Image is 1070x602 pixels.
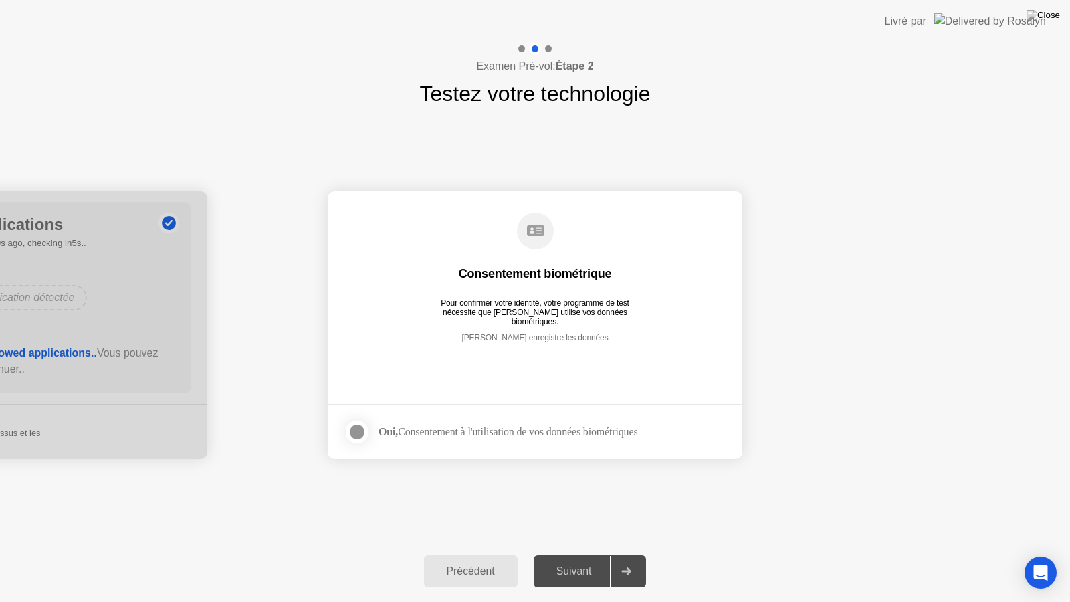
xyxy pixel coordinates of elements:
div: Consentement à l'utilisation de vos données biométriques [379,425,637,438]
button: Précédent [424,555,518,587]
button: Suivant [534,555,647,587]
div: Consentement biométrique [459,266,612,282]
b: Étape 2 [556,60,594,72]
div: Open Intercom Messenger [1025,557,1057,589]
h4: Examen Pré-vol: [476,58,593,74]
img: Delivered by Rosalyn [934,13,1046,29]
div: Précédent [428,565,514,577]
div: Livré par [885,13,926,29]
img: Close [1027,10,1060,21]
div: Suivant [538,565,611,577]
div: [PERSON_NAME] enregistre les données [370,333,700,363]
h1: Testez votre technologie [419,78,650,110]
div: Pour confirmer votre identité, votre programme de test nécessite que [PERSON_NAME] utilise vos do... [435,298,636,317]
strong: Oui, [379,426,398,437]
